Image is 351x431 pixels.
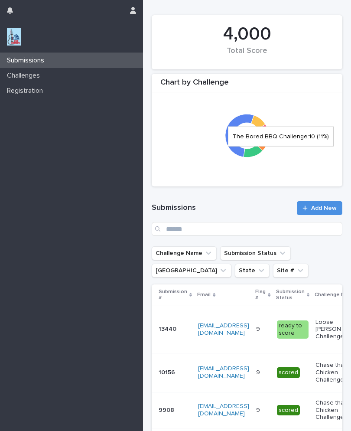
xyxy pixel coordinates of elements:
[311,205,337,211] span: Add New
[197,290,211,300] p: Email
[152,78,342,92] div: Chart by Challenge
[276,287,305,303] p: Submission Status
[152,222,342,236] input: Search
[220,246,291,260] button: Submission Status
[256,367,262,376] p: 9
[152,246,217,260] button: Challenge Name
[7,28,21,46] img: jxsLJbdS1eYBI7rVAS4p
[3,87,50,95] p: Registration
[256,405,262,414] p: 9
[159,324,178,333] p: 13440
[297,201,342,215] a: Add New
[277,367,300,378] div: scored
[159,287,187,303] p: Submission #
[198,366,249,379] a: [EMAIL_ADDRESS][DOMAIN_NAME]
[3,56,51,65] p: Submissions
[255,287,266,303] p: Flag #
[277,405,300,416] div: scored
[159,367,177,376] p: 10156
[198,403,249,417] a: [EMAIL_ADDRESS][DOMAIN_NAME]
[256,324,262,333] p: 9
[152,264,231,278] button: Closest City
[273,264,309,278] button: Site #
[166,46,328,65] div: Total Score
[159,405,176,414] p: 9908
[166,23,328,45] div: 4,000
[3,72,47,80] p: Challenges
[152,203,292,213] h1: Submissions
[277,320,309,339] div: ready to score
[235,264,270,278] button: State
[198,323,249,336] a: [EMAIL_ADDRESS][DOMAIN_NAME]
